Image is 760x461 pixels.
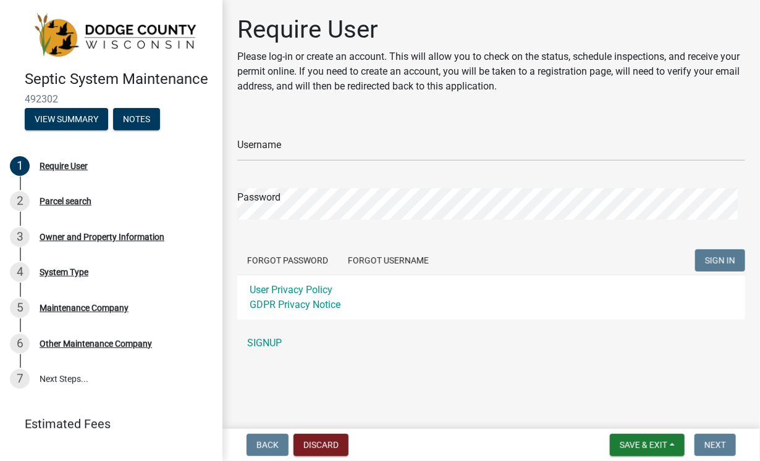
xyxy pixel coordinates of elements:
[40,162,88,170] div: Require User
[10,191,30,211] div: 2
[10,156,30,176] div: 1
[10,227,30,247] div: 3
[695,249,745,272] button: SIGN IN
[237,15,745,44] h1: Require User
[25,108,108,130] button: View Summary
[40,197,91,206] div: Parcel search
[40,233,164,241] div: Owner and Property Information
[113,115,160,125] wm-modal-confirm: Notes
[113,108,160,130] button: Notes
[25,93,198,105] span: 492302
[10,334,30,354] div: 6
[247,434,289,456] button: Back
[40,339,152,348] div: Other Maintenance Company
[25,70,213,88] h4: Septic System Maintenance
[10,412,203,436] a: Estimated Fees
[25,115,108,125] wm-modal-confirm: Summary
[620,440,667,450] span: Save & Exit
[704,440,726,450] span: Next
[40,268,88,276] div: System Type
[237,49,745,94] p: Please log-in or create an account. This will allow you to check on the status, schedule inspecti...
[610,434,685,456] button: Save & Exit
[250,284,332,296] a: User Privacy Policy
[256,440,279,450] span: Back
[25,13,203,57] img: Dodge County, Wisconsin
[237,331,745,355] a: SIGNUP
[250,299,340,310] a: GDPR Privacy Notice
[40,304,129,312] div: Maintenance Company
[10,369,30,389] div: 7
[10,262,30,282] div: 4
[695,434,736,456] button: Next
[10,298,30,318] div: 5
[293,434,348,456] button: Discard
[338,249,439,272] button: Forgot Username
[237,249,338,272] button: Forgot Password
[705,255,735,265] span: SIGN IN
